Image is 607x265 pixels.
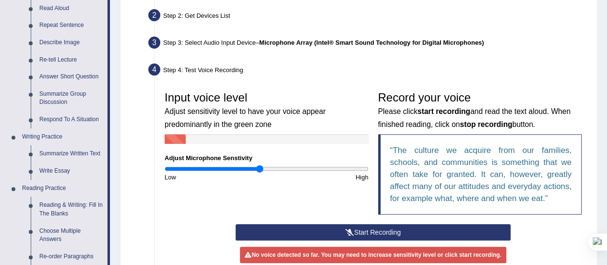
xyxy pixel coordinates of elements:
[35,145,107,163] a: Summarize Written Text
[144,6,593,27] div: Step 2: Get Devices List
[35,51,107,69] a: Re-tell Lecture
[378,107,571,128] small: Please click and read the text aloud. When finished reading, click on button.
[378,91,582,129] h3: Record your voice
[35,111,107,128] a: Respond To A Situation
[35,17,107,34] a: Repeat Sentence
[18,128,107,146] a: Writing Practice
[256,39,484,46] span: –
[144,34,593,55] div: Step 3: Select Audio Input Device
[266,173,373,182] div: High
[165,107,325,128] small: Adjust sensitivity level to have your voice appear predominantly in the green zone
[18,180,107,197] a: Reading Practice
[35,34,107,51] a: Describe Image
[165,153,252,163] label: Adjust Microphone Senstivity
[390,146,572,203] q: The culture we acquire from our families, schools, and communities is something that we often tak...
[165,91,369,129] h3: Input voice level
[35,86,107,111] a: Summarize Group Discussion
[35,197,107,222] a: Reading & Writing: Fill In The Blanks
[460,120,512,128] b: stop recording
[160,173,266,182] div: Low
[144,61,593,82] div: Step 4: Test Voice Recording
[35,68,107,86] a: Answer Short Question
[417,107,470,115] b: start recording
[259,39,484,46] b: Microphone Array (Intel® Smart Sound Technology for Digital Microphones)
[35,163,107,180] a: Write Essay
[236,224,511,240] button: Start Recording
[35,223,107,248] a: Choose Multiple Answers
[240,247,506,263] div: No voice detected so far. You may need to increase sensitivity level or click start recording.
